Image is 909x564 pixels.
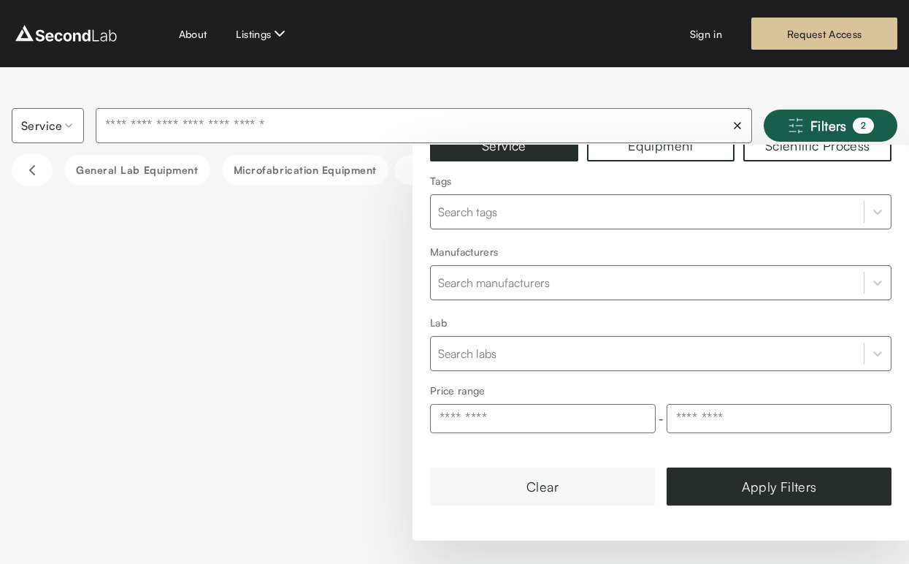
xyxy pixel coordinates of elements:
button: General Lab equipment [64,155,210,185]
button: Filters [764,110,897,142]
span: Filters [810,115,847,136]
div: 2 [853,118,874,134]
button: Equipment [587,129,735,161]
div: Lab [430,315,891,330]
button: Service [430,129,578,161]
button: Microfabrication Equipment [222,155,388,185]
div: Price range [430,383,891,398]
a: About [179,26,207,42]
button: Scientific Process [743,129,891,161]
a: Sign in [690,26,722,42]
a: Request Access [751,18,897,50]
button: Apply Filters [667,468,891,506]
button: Listings [236,25,288,42]
button: Microscopy [394,155,504,185]
div: Manufacturers [430,244,891,259]
button: Clear [430,468,655,506]
button: Select listing type [12,108,84,143]
div: Tags [430,173,891,188]
button: Scroll left [12,154,53,186]
div: - [430,404,891,433]
img: logo [12,22,120,45]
